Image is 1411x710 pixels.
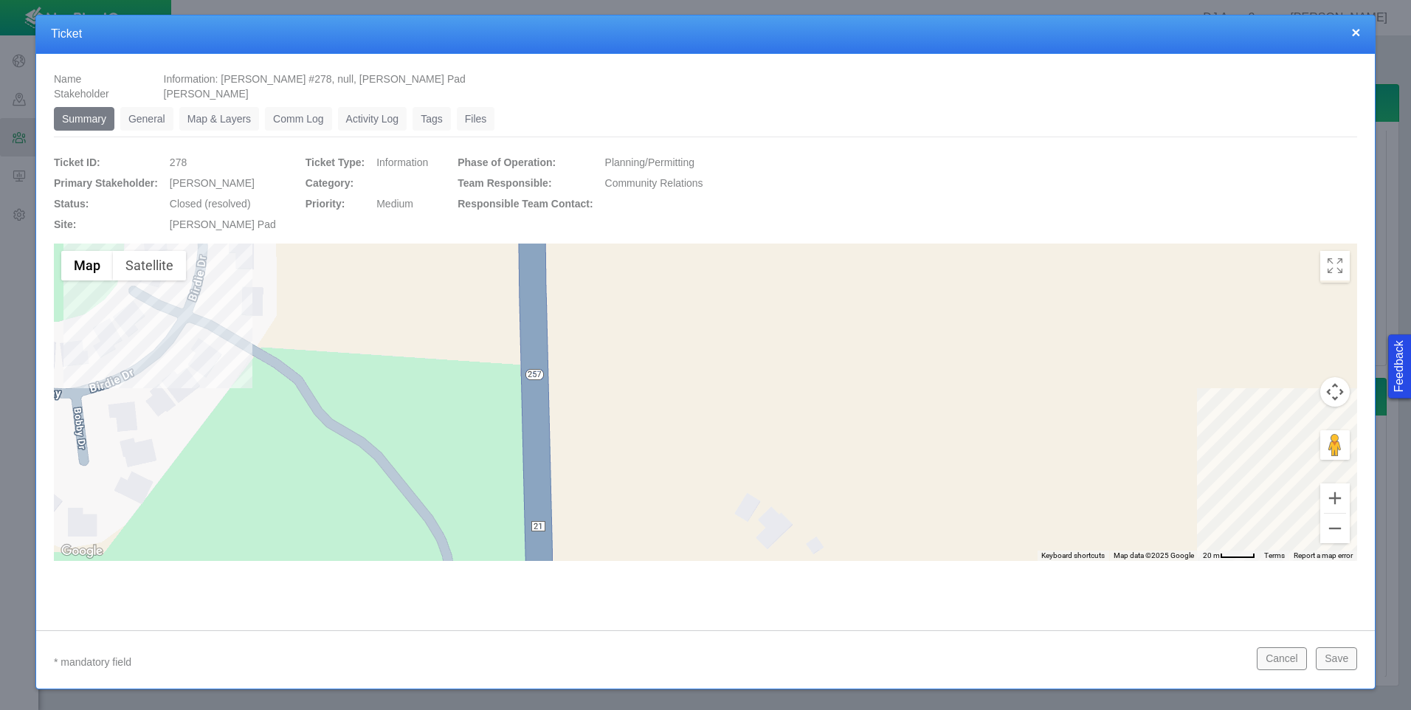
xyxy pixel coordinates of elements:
a: Report a map error [1294,551,1353,559]
span: [PERSON_NAME] Pad [170,218,276,230]
h4: Ticket [51,27,1360,42]
span: [PERSON_NAME] [164,88,249,100]
span: Information: [PERSON_NAME] #278, null, [PERSON_NAME] Pad [164,73,466,85]
button: Map camera controls [1320,377,1350,407]
span: Information [376,156,428,168]
a: Activity Log [338,107,407,131]
span: Category: [306,177,353,189]
span: Phase of Operation: [458,156,556,168]
span: Team Responsible: [458,177,551,189]
span: 20 m [1203,551,1220,559]
button: Keyboard shortcuts [1041,551,1105,561]
span: Primary Stakeholder: [54,177,158,189]
button: close [1351,24,1360,40]
a: Map & Layers [179,107,259,131]
button: Zoom out [1320,514,1350,543]
span: [PERSON_NAME] [170,177,255,189]
span: Ticket Type: [306,156,365,168]
a: Open this area in Google Maps (opens a new window) [58,542,106,561]
button: Show street map [61,251,113,280]
a: Tags [413,107,451,131]
a: Comm Log [265,107,331,131]
span: Closed (resolved) [170,198,251,210]
span: Site: [54,218,76,230]
button: Cancel [1257,647,1307,669]
a: General [120,107,173,131]
button: Toggle Fullscreen in browser window [1320,251,1350,280]
a: Summary [54,107,114,131]
span: Stakeholder [54,88,109,100]
span: Medium [376,198,413,210]
span: Community Relations [605,177,703,189]
span: Priority: [306,198,345,210]
button: Map Scale: 20 m per 44 pixels [1198,551,1260,561]
span: Ticket ID: [54,156,100,168]
span: Responsible Team Contact: [458,198,593,210]
span: Status: [54,198,89,210]
button: Save [1316,647,1357,669]
p: * mandatory field [54,653,1245,672]
a: Terms (opens in new tab) [1264,551,1285,559]
button: Zoom in [1320,483,1350,513]
button: Drag Pegman onto the map to open Street View [1320,430,1350,460]
img: Google [58,542,106,561]
span: Planning/Permitting [605,156,694,168]
a: Files [457,107,495,131]
span: 278 [170,156,187,168]
span: Name [54,73,81,85]
span: Map data ©2025 Google [1114,551,1194,559]
button: Show satellite imagery [113,251,186,280]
